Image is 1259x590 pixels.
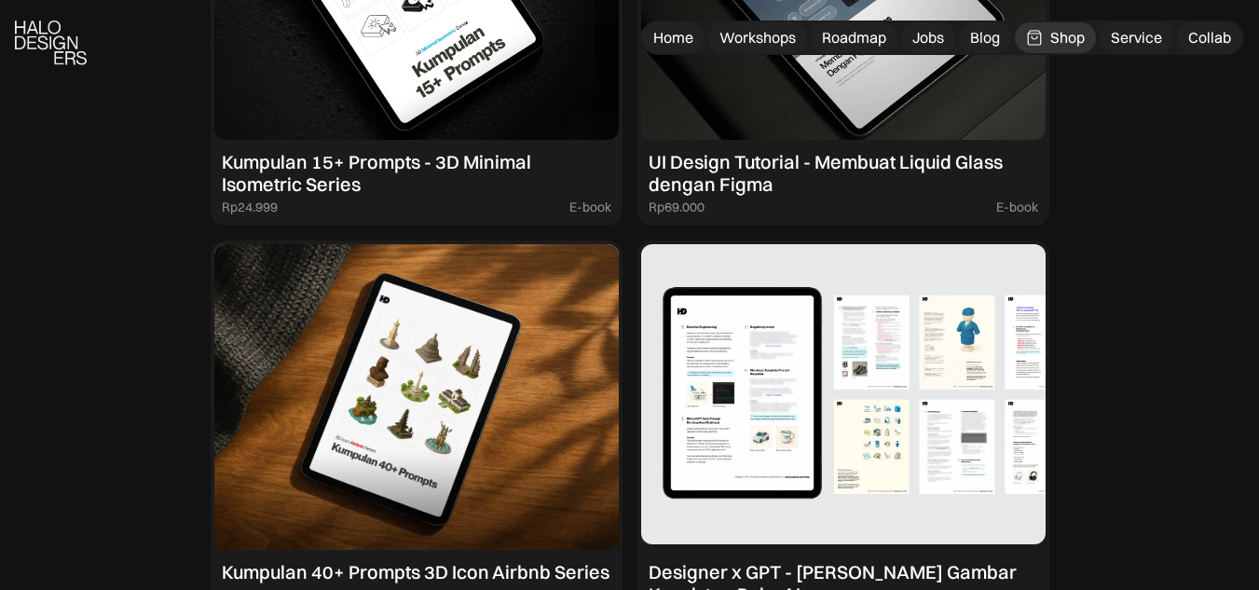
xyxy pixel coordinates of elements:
[222,151,611,196] div: Kumpulan 15+ Prompts - 3D Minimal Isometric Series
[222,561,609,583] div: Kumpulan 40+ Prompts 3D Icon Airbnb Series
[901,22,955,53] a: Jobs
[649,151,1038,196] div: UI Design Tutorial - Membuat Liquid Glass dengan Figma
[1177,22,1242,53] a: Collab
[719,28,796,48] div: Workshops
[1111,28,1162,48] div: Service
[642,22,705,53] a: Home
[1050,28,1085,48] div: Shop
[1015,22,1096,53] a: Shop
[811,22,897,53] a: Roadmap
[959,22,1011,53] a: Blog
[569,199,611,215] div: E-book
[708,22,807,53] a: Workshops
[1100,22,1173,53] a: Service
[649,199,705,215] div: Rp69.000
[653,28,693,48] div: Home
[970,28,1000,48] div: Blog
[996,199,1038,215] div: E-book
[822,28,886,48] div: Roadmap
[912,28,944,48] div: Jobs
[222,199,278,215] div: Rp24.999
[1188,28,1231,48] div: Collab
